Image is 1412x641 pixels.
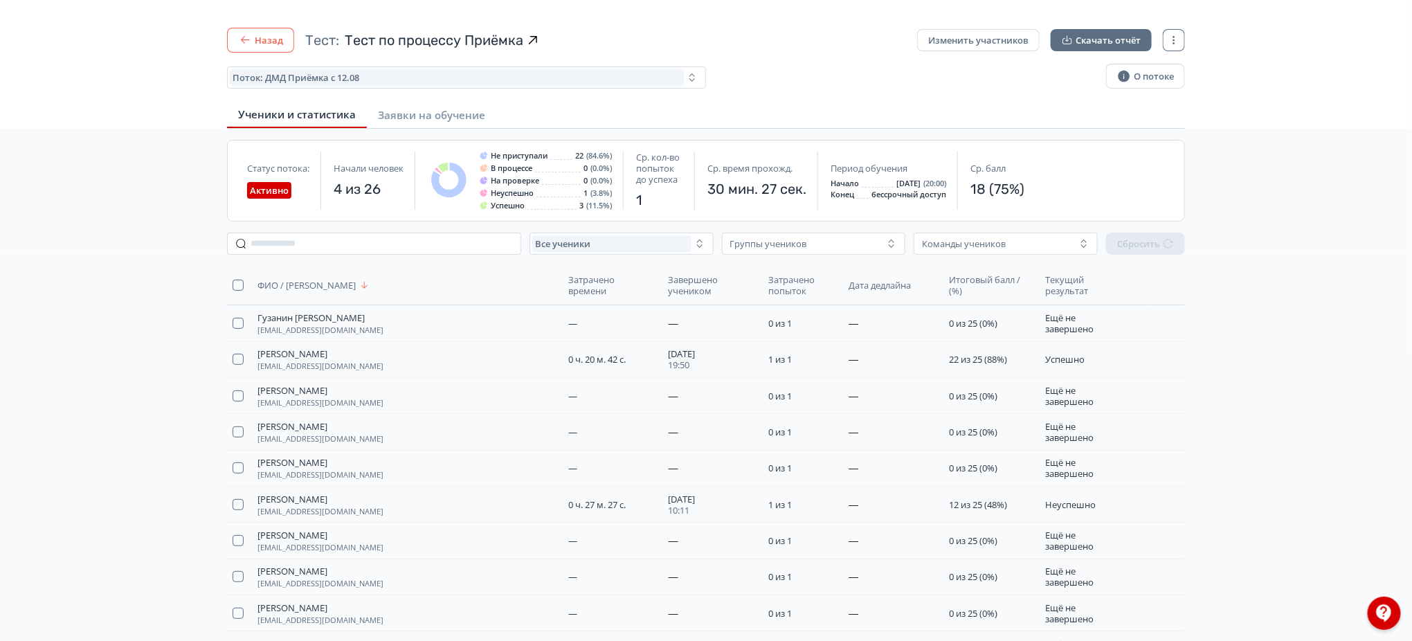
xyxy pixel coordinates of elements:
span: Затрачено попыток [768,274,835,296]
button: Команды учеников [914,233,1098,255]
span: [EMAIL_ADDRESS][DOMAIN_NAME] [257,362,383,370]
span: 0 из 25 (0%) [949,462,997,474]
span: ФИО / [PERSON_NAME] [257,280,356,291]
span: — [849,499,858,510]
span: 1 из 1 [768,498,792,511]
span: 18 (75%) [970,181,1024,197]
span: — [568,607,577,620]
span: [PERSON_NAME] [257,348,327,359]
span: — [568,534,577,547]
button: Завершено учеником [669,271,758,299]
span: 0 из 1 [768,534,792,547]
span: Поток: ДМД Приёмка с 12.08 [233,72,359,83]
span: Тест: [305,30,339,50]
span: 10:11 [669,505,758,516]
button: О потоке [1106,64,1185,89]
span: Ещё не завершено [1045,421,1123,443]
button: Все ученики [529,233,714,255]
span: 0 из 1 [768,390,792,402]
span: Текущий результат [1045,274,1123,296]
span: Ещё не завершено [1045,457,1123,479]
span: (20:00) [923,179,946,188]
span: — [568,462,577,474]
button: ФИО / [PERSON_NAME] [257,277,372,294]
span: — [849,571,858,582]
span: Ср. балл [970,163,1006,174]
span: — [849,354,858,365]
span: [PERSON_NAME] [257,457,327,468]
button: Скачать отчёт [1051,29,1152,51]
span: — [669,608,678,619]
span: 0 из 1 [768,607,792,620]
span: — [568,317,577,329]
div: Команды учеников [922,238,1006,249]
span: [PERSON_NAME] [257,421,327,432]
span: (3.8%) [590,189,612,197]
span: — [568,390,577,402]
span: Успешно [1045,354,1123,365]
span: 12 из 25 (48%) [949,498,1007,511]
span: 0 [583,177,588,185]
span: Ещё не завершено [1045,566,1123,588]
span: Ученики и статистика [238,107,356,121]
span: — [849,608,858,619]
span: Гузанин [PERSON_NAME] [257,312,365,323]
button: [PERSON_NAME][EMAIL_ADDRESS][DOMAIN_NAME] [257,602,383,624]
span: Затрачено времени [568,274,655,296]
span: [PERSON_NAME] [257,494,327,505]
span: — [849,426,858,437]
button: Сбросить [1106,233,1185,255]
span: (84.6%) [586,152,612,160]
span: [DATE] [896,179,921,188]
button: Изменить участников [917,29,1040,51]
span: 0 из 25 (0%) [949,534,997,547]
span: На проверке [491,177,539,185]
span: 0 из 1 [768,426,792,438]
span: Завершено учеником [669,274,755,296]
span: Ещё не завершено [1045,602,1123,624]
span: [EMAIL_ADDRESS][DOMAIN_NAME] [257,579,383,588]
span: 0 из 25 (0%) [949,570,997,583]
button: Затрачено времени [568,271,658,299]
span: 22 [575,152,583,160]
span: Период обучения [831,163,907,174]
span: Начали человек [334,163,404,174]
button: Итоговый балл / (%) [949,271,1034,299]
span: 22 из 25 (88%) [949,353,1007,365]
span: [PERSON_NAME] [257,566,327,577]
span: — [669,426,678,437]
button: Затрачено попыток [768,271,838,299]
span: 0 из 25 (0%) [949,607,997,620]
span: — [568,426,577,438]
span: [DATE] [669,494,758,505]
button: [PERSON_NAME][EMAIL_ADDRESS][DOMAIN_NAME] [257,421,383,443]
span: [EMAIL_ADDRESS][DOMAIN_NAME] [257,543,383,552]
button: Назад [227,28,294,53]
span: [PERSON_NAME] [257,385,327,396]
span: 3 [579,201,583,210]
span: [EMAIL_ADDRESS][DOMAIN_NAME] [257,616,383,624]
span: [EMAIL_ADDRESS][DOMAIN_NAME] [257,399,383,407]
span: [EMAIL_ADDRESS][DOMAIN_NAME] [257,435,383,443]
span: 1 [583,189,588,197]
span: [DATE] [669,348,758,359]
span: Ещё не завершено [1045,530,1123,552]
span: 1 [636,190,683,210]
span: [EMAIL_ADDRESS][DOMAIN_NAME] [257,326,383,334]
button: Поток: ДМД Приёмка с 12.08 [227,66,706,89]
span: — [669,535,678,546]
span: Заявки на обучение [378,108,485,122]
span: Активно [250,185,289,196]
span: 0 из 1 [768,462,792,474]
span: 4 из 26 [334,179,404,199]
span: 0 из 1 [768,570,792,583]
span: Дата дедлайна [849,280,911,291]
span: 30 мин. 27 сек. [707,179,806,199]
span: (0.0%) [590,164,612,172]
span: — [849,535,858,546]
button: [PERSON_NAME][EMAIL_ADDRESS][DOMAIN_NAME] [257,457,383,479]
span: Все ученики [535,238,590,249]
span: [PERSON_NAME] [257,530,327,541]
span: Ср. кол-во попыток до успеха [636,152,683,185]
span: Неуспешно [491,189,534,197]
